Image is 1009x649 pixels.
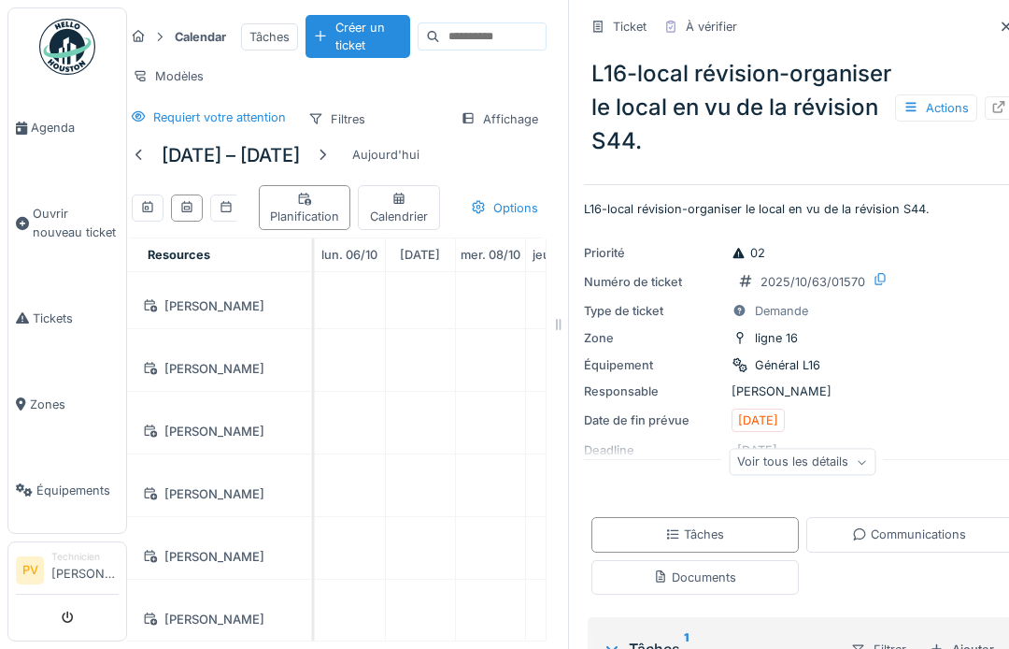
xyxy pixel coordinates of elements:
[136,420,300,443] div: [PERSON_NAME]
[665,526,724,543] div: Tâches
[895,94,977,122] div: Actions
[8,275,126,361] a: Tickets
[613,18,647,36] div: Ticket
[167,28,234,46] strong: Calendar
[317,242,382,267] a: 6 octobre 2025
[729,449,875,476] div: Voir tous les détails
[584,273,724,291] div: Numéro de ticket
[584,329,724,347] div: Zone
[124,63,212,90] div: Modèles
[51,550,119,590] li: [PERSON_NAME]
[33,310,119,327] span: Tickets
[136,608,300,631] div: [PERSON_NAME]
[584,356,724,374] div: Équipement
[241,23,298,50] div: Tâches
[452,106,547,133] div: Affichage
[51,550,119,564] div: Technicien
[306,15,410,58] div: Créer un ticket
[300,106,374,133] div: Filtres
[456,242,525,267] a: 8 octobre 2025
[16,550,119,595] a: PV Technicien[PERSON_NAME]
[39,19,95,75] img: Badge_color-CXgf-gQk.svg
[16,556,44,584] li: PV
[30,396,119,413] span: Zones
[36,482,119,499] span: Équipements
[738,411,778,429] div: [DATE]
[653,569,736,586] div: Documents
[760,273,865,291] div: 2025/10/63/01570
[148,248,210,262] span: Resources
[584,382,724,400] div: Responsable
[153,108,286,126] div: Requiert votre attention
[755,302,808,320] div: Demande
[345,142,427,167] div: Aujourd'hui
[528,242,593,267] a: 9 octobre 2025
[8,171,126,275] a: Ouvrir nouveau ticket
[584,302,724,320] div: Type de ticket
[366,190,432,225] div: Calendrier
[686,18,737,36] div: À vérifier
[33,205,119,240] span: Ouvrir nouveau ticket
[136,295,300,318] div: [PERSON_NAME]
[136,357,300,381] div: [PERSON_NAME]
[584,411,724,429] div: Date de fin prévue
[852,526,966,543] div: Communications
[755,356,820,374] div: Général L16
[8,361,126,447] a: Zones
[162,144,300,166] h5: [DATE] – [DATE]
[462,195,547,222] div: Options
[31,119,119,137] span: Agenda
[136,483,300,506] div: [PERSON_NAME]
[732,244,765,262] div: 02
[755,329,798,347] div: ligne 16
[267,190,342,225] div: Planification
[584,244,724,262] div: Priorité
[136,545,300,569] div: [PERSON_NAME]
[395,242,445,267] a: 7 octobre 2025
[8,85,126,171] a: Agenda
[8,447,126,533] a: Équipements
